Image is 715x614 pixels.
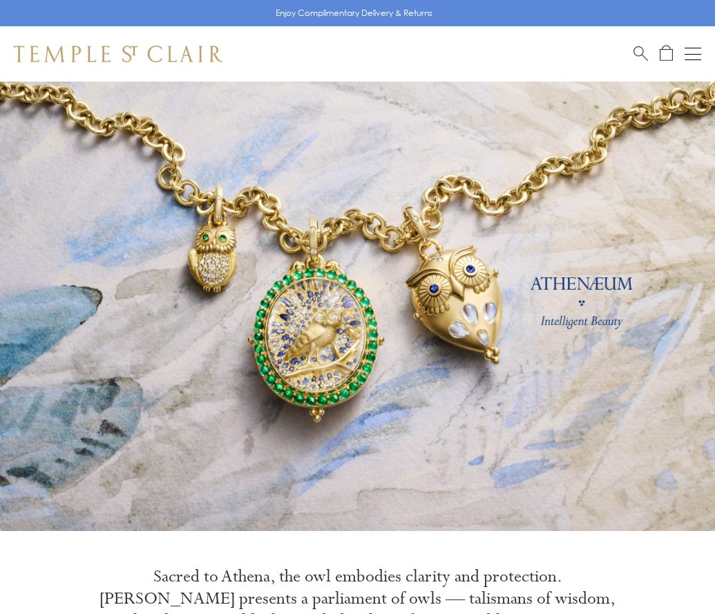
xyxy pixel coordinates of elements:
img: Temple St. Clair [14,46,222,62]
button: Open navigation [685,46,701,62]
p: Enjoy Complimentary Delivery & Returns [276,6,432,20]
a: Search [633,45,648,62]
a: Open Shopping Bag [660,45,673,62]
